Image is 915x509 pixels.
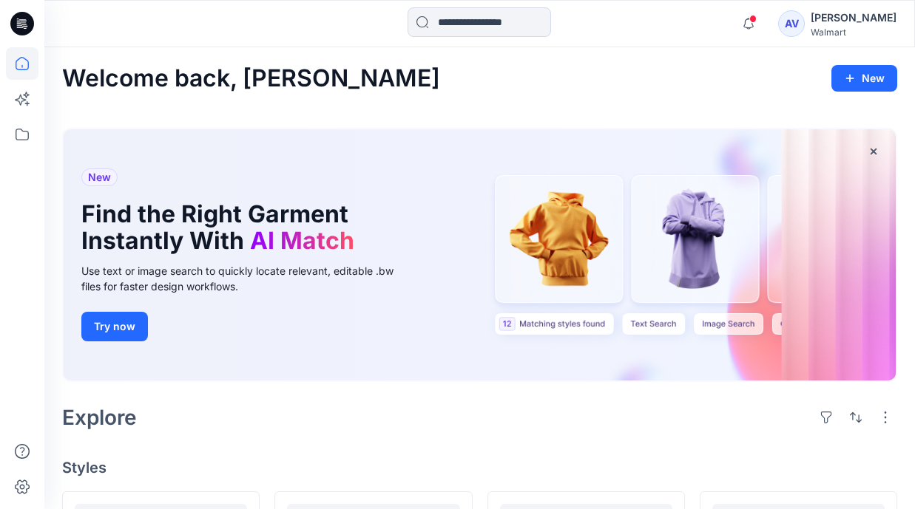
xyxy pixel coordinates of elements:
[62,459,897,476] h4: Styles
[62,406,137,429] h2: Explore
[81,312,148,341] button: Try now
[88,168,111,186] span: New
[81,201,392,254] h1: Find the Right Garment Instantly With
[811,27,897,38] div: Walmart
[62,65,440,92] h2: Welcome back, [PERSON_NAME]
[81,263,414,294] div: Use text or image search to quickly locate relevant, editable .bw files for faster design workflows.
[250,226,354,255] span: AI Match
[778,10,805,37] div: AV
[811,9,897,27] div: [PERSON_NAME]
[831,65,897,92] button: New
